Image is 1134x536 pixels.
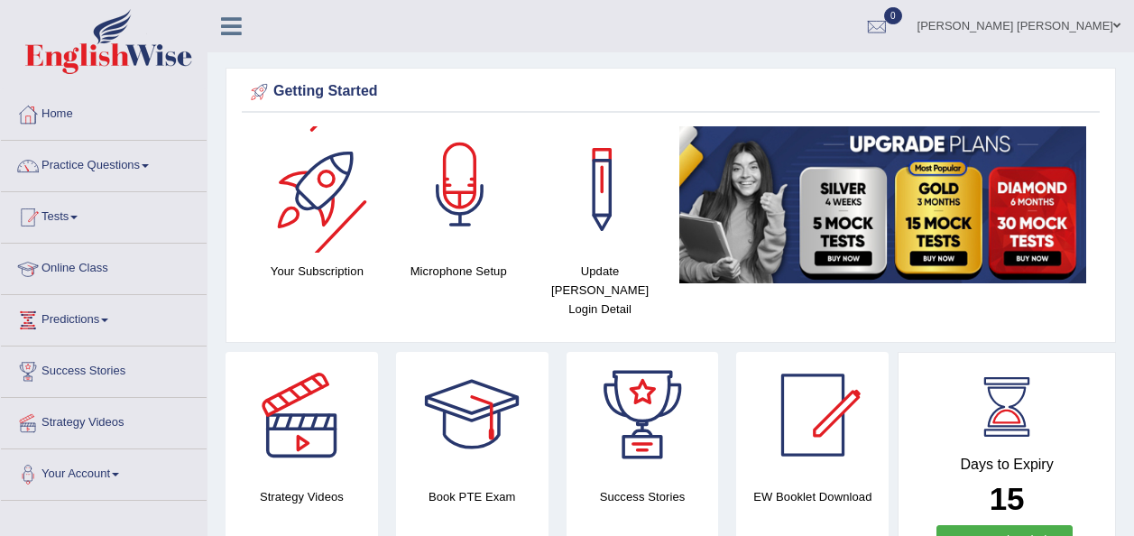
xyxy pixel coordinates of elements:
[736,487,889,506] h4: EW Booklet Download
[246,79,1095,106] div: Getting Started
[539,262,662,319] h4: Update [PERSON_NAME] Login Detail
[255,262,379,281] h4: Your Subscription
[1,295,207,340] a: Predictions
[679,126,1086,283] img: small5.jpg
[884,7,902,24] span: 0
[1,141,207,186] a: Practice Questions
[226,487,378,506] h4: Strategy Videos
[990,481,1025,516] b: 15
[1,89,207,134] a: Home
[1,449,207,494] a: Your Account
[397,262,521,281] h4: Microphone Setup
[1,347,207,392] a: Success Stories
[918,457,1095,473] h4: Days to Expiry
[396,487,549,506] h4: Book PTE Exam
[1,244,207,289] a: Online Class
[1,192,207,237] a: Tests
[567,487,719,506] h4: Success Stories
[1,398,207,443] a: Strategy Videos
